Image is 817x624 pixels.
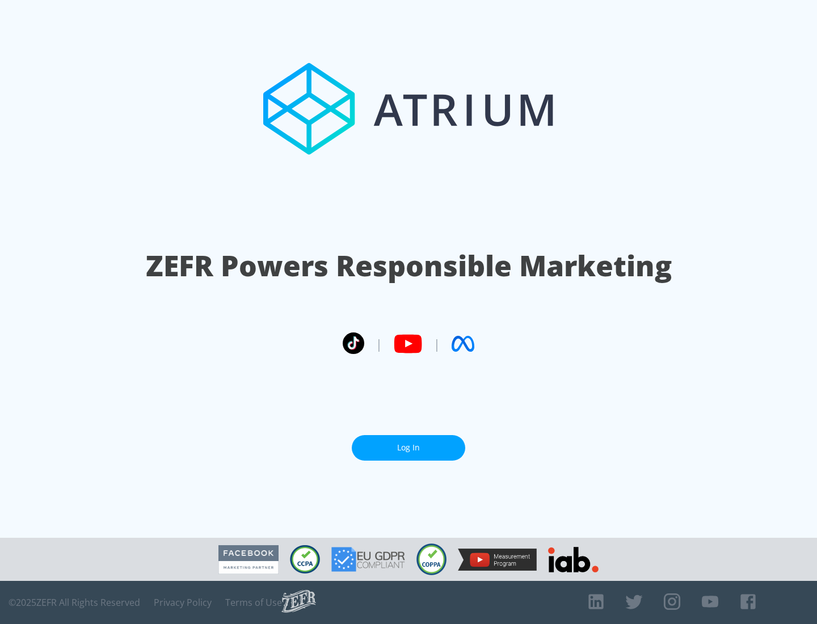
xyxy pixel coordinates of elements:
h1: ZEFR Powers Responsible Marketing [146,246,672,285]
img: COPPA Compliant [416,543,447,575]
span: | [433,335,440,352]
a: Log In [352,435,465,461]
span: | [376,335,382,352]
a: Privacy Policy [154,597,212,608]
img: YouTube Measurement Program [458,549,537,571]
img: IAB [548,547,599,572]
span: © 2025 ZEFR All Rights Reserved [9,597,140,608]
a: Terms of Use [225,597,282,608]
img: Facebook Marketing Partner [218,545,279,574]
img: GDPR Compliant [331,547,405,572]
img: CCPA Compliant [290,545,320,574]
